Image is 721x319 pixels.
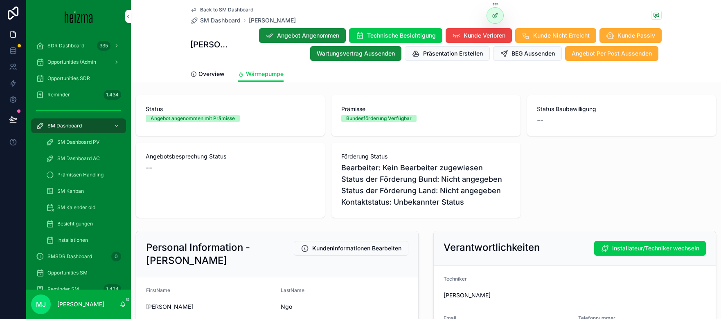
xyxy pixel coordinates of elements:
[446,28,512,43] button: Kunde Verloren
[57,188,84,194] span: SM Kanban
[537,105,706,113] span: Status Baubewilligung
[31,118,126,133] a: SM Dashboard
[281,287,304,293] span: LastName
[41,167,126,182] a: Prämissen Handling
[47,270,88,276] span: Opportunities SM
[444,241,540,254] h2: Verantwortlichkeiten
[47,123,82,129] span: SM Dashboard
[341,152,511,161] span: Förderung Status
[190,39,228,50] h1: [PERSON_NAME]
[349,28,442,43] button: Technische Besichtigung
[281,303,409,311] span: Ngo
[57,139,99,145] span: SM Dashboard PV
[599,28,662,43] button: Kunde Passiv
[36,299,46,309] span: MJ
[346,115,412,122] div: Bundesförderung Verfügbar
[31,249,126,264] a: SMSDR Dashboard0
[464,31,505,40] span: Kunde Verloren
[97,41,110,51] div: 335
[57,204,95,211] span: SM Kalender old
[26,33,131,290] div: scrollable content
[146,241,294,267] h2: Personal Information - [PERSON_NAME]
[111,252,121,261] div: 0
[444,291,491,299] span: [PERSON_NAME]
[238,67,284,82] a: Wärmepumpe
[259,28,346,43] button: Angebot Angenommen
[533,31,590,40] span: Kunde Nicht Erreicht
[572,49,652,58] span: Angebot Per Post Aussenden
[277,31,339,40] span: Angebot Angenommen
[47,91,70,98] span: Reminder
[41,151,126,166] a: SM Dashboard AC
[47,286,79,292] span: Reminder SM
[31,87,126,102] a: Reminder1.434
[190,7,253,13] a: Back to SM Dashboard
[146,105,315,113] span: Status
[310,46,401,61] button: Wartungsvertrag Aussenden
[57,221,93,227] span: Besichtigungen
[190,16,241,25] a: SM Dashboard
[246,70,284,78] span: Wärmepumpe
[57,300,104,308] p: [PERSON_NAME]
[146,152,315,161] span: Angebotsbesprechung Status
[57,237,88,243] span: Installationen
[104,90,121,100] div: 1.434
[444,276,467,282] span: Techniker
[341,162,511,208] span: Bearbeiter: Kein Bearbeiter zugewiesen Status der Förderung Bund: Nicht angegeben Status der Förd...
[146,162,152,174] span: --
[312,244,401,252] span: Kundeninformationen Bearbeiten
[57,155,100,162] span: SM Dashboard AC
[367,31,436,40] span: Technische Besichtigung
[200,16,241,25] span: SM Dashboard
[341,105,511,113] span: Prämisse
[41,184,126,199] a: SM Kanban
[146,303,274,311] span: [PERSON_NAME]
[594,241,706,256] button: Installateur/Techniker wechseln
[617,31,655,40] span: Kunde Passiv
[104,284,121,294] div: 1.434
[612,244,699,252] span: Installateur/Techniker wechseln
[31,38,126,53] a: SDR Dashboard335
[294,241,408,256] button: Kundeninformationen Bearbeiten
[405,46,490,61] button: Präsentation Erstellen
[31,71,126,86] a: Opportunities SDR
[47,42,84,49] span: SDR Dashboard
[190,67,225,83] a: Overview
[537,115,543,126] span: --
[249,16,296,25] a: [PERSON_NAME]
[146,287,170,293] span: FirstName
[565,46,658,61] button: Angebot Per Post Aussenden
[41,200,126,215] a: SM Kalender old
[151,115,235,122] div: Angebot angenommen mit Prämisse
[423,49,483,58] span: Präsentation Erstellen
[31,282,126,297] a: Reminder SM1.434
[47,75,90,82] span: Opportunities SDR
[198,70,225,78] span: Overview
[515,28,596,43] button: Kunde Nicht Erreicht
[47,59,96,65] span: Opportunities (Admin
[41,233,126,248] a: Installationen
[317,49,395,58] span: Wartungsvertrag Aussenden
[41,216,126,231] a: Besichtigungen
[65,10,93,23] img: App logo
[31,55,126,69] a: Opportunities (Admin
[47,253,92,260] span: SMSDR Dashboard
[511,49,555,58] span: BEG Aussenden
[493,46,562,61] button: BEG Aussenden
[41,135,126,149] a: SM Dashboard PV
[57,172,104,178] span: Prämissen Handling
[200,7,253,13] span: Back to SM Dashboard
[31,265,126,280] a: Opportunities SM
